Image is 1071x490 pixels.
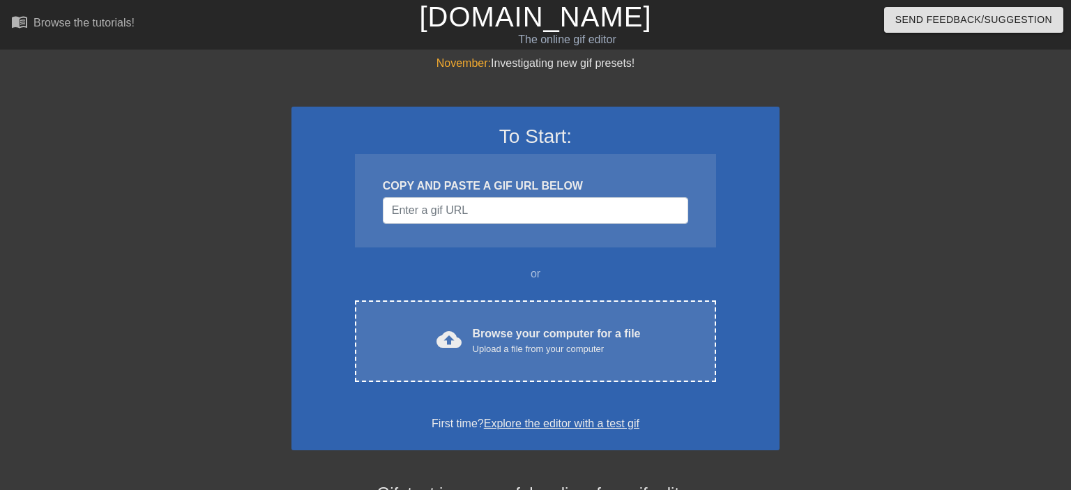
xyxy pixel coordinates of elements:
[484,418,639,429] a: Explore the editor with a test gif
[383,197,688,224] input: Username
[419,1,651,32] a: [DOMAIN_NAME]
[33,17,135,29] div: Browse the tutorials!
[310,125,761,148] h3: To Start:
[11,13,28,30] span: menu_book
[310,415,761,432] div: First time?
[473,342,641,356] div: Upload a file from your computer
[328,266,743,282] div: or
[436,57,491,69] span: November:
[895,11,1052,29] span: Send Feedback/Suggestion
[291,55,780,72] div: Investigating new gif presets!
[364,31,770,48] div: The online gif editor
[436,327,462,352] span: cloud_upload
[11,13,135,35] a: Browse the tutorials!
[383,178,688,194] div: COPY AND PASTE A GIF URL BELOW
[473,326,641,356] div: Browse your computer for a file
[884,7,1063,33] button: Send Feedback/Suggestion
